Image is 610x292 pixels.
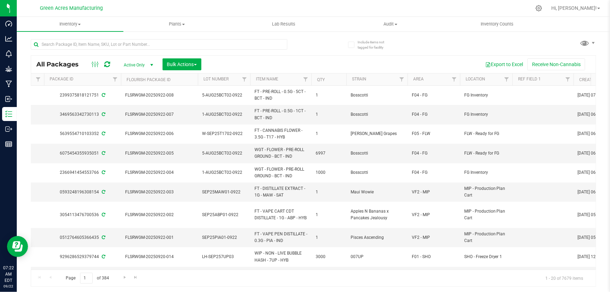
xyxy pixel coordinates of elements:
[579,77,608,82] a: Created Date
[528,58,585,70] button: Receive Non-Cannabis
[412,212,456,218] span: VF2 - MIP
[17,21,123,27] span: Inventory
[464,254,508,260] span: SHO - Freeze Dryer 1
[254,185,307,199] span: FT - DISTILLATE EXTRACT - 1G - MAW - SAT
[50,77,73,81] a: Package ID
[5,80,12,87] inline-svg: Manufacturing
[464,185,508,199] span: MIP - Production Plan Cart
[203,77,229,81] a: Lot Number
[5,35,12,42] inline-svg: Analytics
[534,5,543,12] div: Manage settings
[562,73,574,85] a: Filter
[131,273,141,282] a: Go to the last page
[351,234,403,241] span: Pisces Ascending
[239,73,250,85] a: Filter
[412,254,456,260] span: F01 - SHO
[125,189,194,195] span: FLSRWGM-20250922-003
[412,130,456,137] span: F05 - FLW
[5,50,12,57] inline-svg: Monitoring
[230,17,337,31] a: Lab Results
[202,130,246,137] span: W-SEP25T1702-0922
[254,208,307,221] span: FT - VAPE CART CDT DISTILLATE - 1G - ABP - HYB
[464,130,508,137] span: FLW - Ready for FG
[316,169,342,176] span: 1000
[254,147,307,160] span: WGT - FLOWER - PRE-ROLL GROUND - BCT - IND
[120,273,130,282] a: Go to the next page
[125,130,194,137] span: FLSRWGM-20250922-006
[352,77,366,81] a: Strain
[17,17,123,31] a: Inventory
[464,150,508,157] span: FLW - Ready for FG
[125,234,194,241] span: FLSRWGM-20250922-001
[448,73,460,85] a: Filter
[540,273,589,283] span: 1 - 20 of 7679 items
[163,58,201,70] button: Bulk Actions
[351,111,403,118] span: Bosscotti
[316,111,342,118] span: 1
[464,92,508,99] span: FG Inventory
[124,21,230,27] span: Plants
[518,77,541,81] a: Ref Field 1
[80,273,93,284] input: 1
[412,234,456,241] span: VF2 - MIP
[316,130,342,137] span: 1
[464,208,508,221] span: MIP - Production Plan Cart
[40,5,103,11] span: Green Acres Manufacturing
[109,73,121,85] a: Filter
[254,108,307,121] span: FT - PRE-ROLL - 0.5G - 1CT - BCT - IND
[351,208,403,221] span: Apples N Bananas x Pancakes Jealousy
[5,111,12,117] inline-svg: Inventory
[167,62,197,67] span: Bulk Actions
[125,150,194,157] span: FLSRWGM-20250922-005
[254,88,307,102] span: FT - PRE-ROLL - 0.5G - 5CT - BCT - IND
[254,127,307,141] span: FT - CANNABIS FLOWER - 3.5G - T17 - HYB
[125,169,194,176] span: FLSRWGM-20250922-004
[5,20,12,27] inline-svg: Dashboard
[337,17,444,31] a: Audit
[551,5,597,11] span: Hi, [PERSON_NAME]!
[5,95,12,102] inline-svg: Inbound
[202,150,246,157] span: 5-AUG25BCT02-0922
[125,111,194,118] span: FLSRWGM-20250922-007
[351,130,403,137] span: [PERSON_NAME] Grapes
[202,234,246,241] span: SEP25PIA01-0922
[317,77,325,82] a: Qty
[125,254,194,260] span: FLSRWGM-20250920-014
[254,250,307,263] span: WIP - NON - LIVE BUBBLE HASH - 7UP - HYB
[125,92,194,99] span: FLSRWGM-20250922-008
[101,151,105,156] span: Sync from Compliance System
[412,169,456,176] span: F04 - FG
[300,73,311,85] a: Filter
[464,231,508,244] span: MIP - Production Plan Cart
[31,39,287,50] input: Search Package ID, Item Name, SKU, Lot or Part Number...
[481,58,528,70] button: Export to Excel
[101,170,105,175] span: Sync from Compliance System
[444,17,551,31] a: Inventory Counts
[351,169,403,176] span: Bosscotti
[466,77,485,81] a: Location
[43,189,122,195] div: 0593248196308154
[3,284,14,289] p: 09/22
[263,21,305,27] span: Lab Results
[101,131,105,136] span: Sync from Compliance System
[316,212,342,218] span: 1
[5,141,12,148] inline-svg: Reports
[101,254,105,259] span: Sync from Compliance System
[43,150,122,157] div: 6075454355935051
[464,169,508,176] span: FG Inventory
[254,231,307,244] span: FT - VAPE PEN DISTILLATE - 0.3G - PIA - IND
[7,236,28,257] iframe: Resource center
[351,150,403,157] span: Bosscotti
[202,212,246,218] span: SEP25ABP01-0922
[256,77,278,81] a: Item Name
[412,92,456,99] span: F04 - FG
[316,254,342,260] span: 3000
[501,73,512,85] a: Filter
[351,254,403,260] span: 007UP
[396,73,408,85] a: Filter
[413,77,424,81] a: Area
[202,254,246,260] span: LH-SEP257UP03
[472,21,523,27] span: Inventory Counts
[43,212,122,218] div: 3054113476700536
[127,77,171,82] a: Flourish Package ID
